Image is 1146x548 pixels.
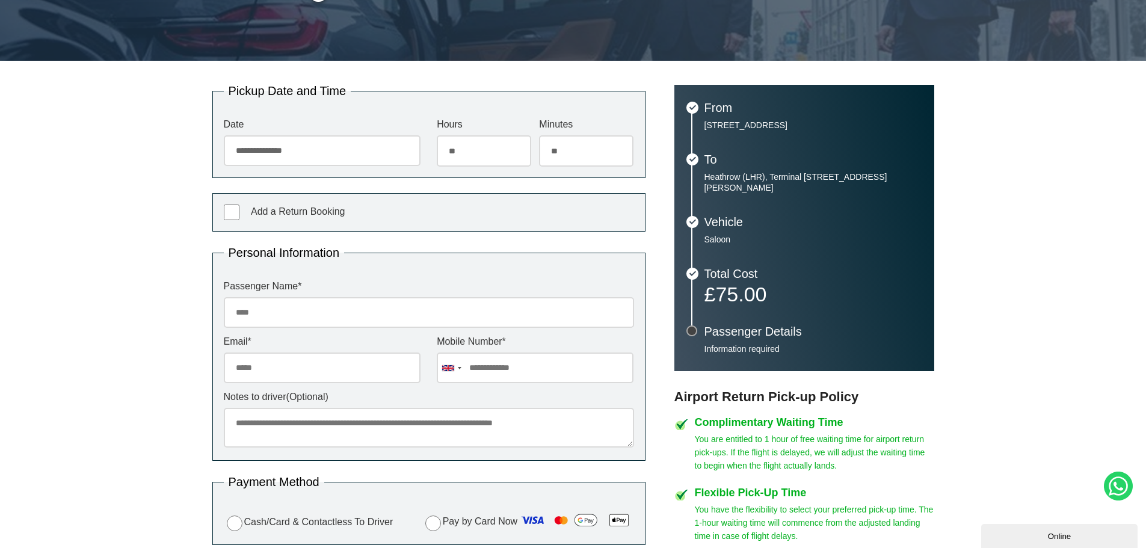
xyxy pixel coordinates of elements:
p: You are entitled to 1 hour of free waiting time for airport return pick-ups. If the flight is del... [695,433,934,472]
label: Mobile Number [437,337,633,346]
label: Minutes [539,120,633,129]
input: Cash/Card & Contactless To Driver [227,516,242,531]
label: Pay by Card Now [422,511,634,534]
h4: Flexible Pick-Up Time [695,487,934,498]
span: (Optional) [286,392,328,402]
h3: Passenger Details [704,325,922,337]
p: You have the flexibility to select your preferred pick-up time. The 1-hour waiting time will comm... [695,503,934,543]
h3: To [704,153,922,165]
legend: Payment Method [224,476,324,488]
span: Add a Return Booking [251,206,345,217]
p: Saloon [704,234,922,245]
label: Passenger Name [224,282,634,291]
h3: Total Cost [704,268,922,280]
input: Pay by Card Now [425,516,441,531]
p: Information required [704,343,922,354]
legend: Personal Information [224,247,345,259]
label: Cash/Card & Contactless To Driver [224,514,393,531]
label: Notes to driver [224,392,634,402]
p: Heathrow (LHR), Terminal [STREET_ADDRESS][PERSON_NAME] [704,171,922,193]
h3: Airport Return Pick-up Policy [674,389,934,405]
label: Date [224,120,421,129]
p: [STREET_ADDRESS] [704,120,922,131]
h3: From [704,102,922,114]
h4: Complimentary Waiting Time [695,417,934,428]
label: Email [224,337,421,346]
h3: Vehicle [704,216,922,228]
span: 75.00 [715,283,766,306]
legend: Pickup Date and Time [224,85,351,97]
p: £ [704,286,922,303]
iframe: chat widget [981,522,1140,548]
div: United Kingdom: +44 [437,353,465,383]
label: Hours [437,120,531,129]
input: Add a Return Booking [224,205,239,220]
